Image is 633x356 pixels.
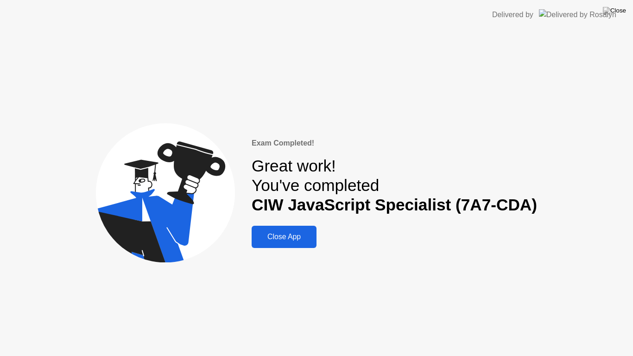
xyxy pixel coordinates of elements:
div: Exam Completed! [252,138,537,149]
img: Delivered by Rosalyn [539,9,616,20]
div: Close App [254,233,314,241]
b: CIW JavaScript Specialist (7A7-CDA) [252,196,537,214]
div: Delivered by [492,9,533,20]
img: Close [603,7,626,14]
button: Close App [252,226,316,248]
div: Great work! You've completed [252,156,537,215]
